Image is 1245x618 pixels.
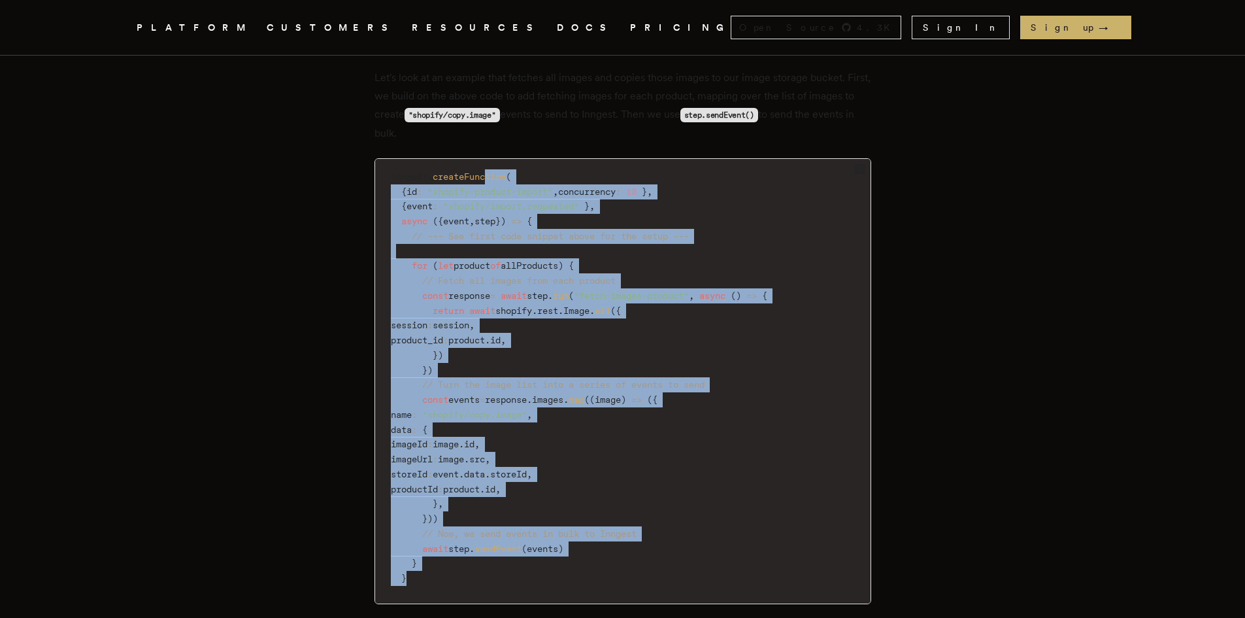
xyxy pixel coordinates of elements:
span: ) [427,513,433,524]
button: RESOURCES [412,20,541,36]
span: { [401,201,407,211]
span: storeId [391,469,427,479]
span: ) [391,588,396,598]
span: image [595,394,621,405]
span: { [438,216,443,226]
span: image [433,439,459,449]
span: of [490,260,501,271]
span: ( [506,171,511,182]
span: : [433,201,438,211]
span: 10 [626,186,637,197]
span: inngest [391,171,427,182]
span: concurrency [558,186,616,197]
code: step.sendEvent() [680,108,758,122]
span: . [548,290,553,301]
span: : [438,484,443,494]
span: => [511,216,522,226]
span: } [433,350,438,360]
span: allProducts [501,260,558,271]
span: , [589,201,595,211]
span: sendEvent [474,543,522,554]
span: step [448,543,469,554]
span: images [532,394,563,405]
span: ) [621,394,626,405]
span: . [563,394,569,405]
span: name [391,409,412,420]
span: for [412,260,427,271]
span: let [438,260,454,271]
span: event [433,469,459,479]
span: data [464,469,485,479]
span: ) [558,260,563,271]
span: : [427,320,433,330]
a: Sign up [1020,16,1131,39]
span: Image [563,305,589,316]
span: , [474,439,480,449]
span: ) [433,513,438,524]
span: ) [438,350,443,360]
button: PLATFORM [137,20,251,36]
span: product [454,260,490,271]
span: { [569,260,574,271]
span: ) [558,543,563,554]
span: step [474,216,495,226]
span: await [469,305,495,316]
span: . [459,439,464,449]
span: ( [610,305,616,316]
span: event [443,216,469,226]
span: = [490,290,495,301]
span: . [527,394,532,405]
p: Let's look at an example that fetches all images and copies those images to our image storage buc... [374,69,871,143]
span: , [469,320,474,330]
span: : [412,409,417,420]
span: ( [433,216,438,226]
span: await [422,543,448,554]
span: ( [731,290,736,301]
span: { [762,290,767,301]
span: , [501,335,506,345]
span: , [485,454,490,464]
span: . [532,305,537,316]
span: id [490,335,501,345]
span: async [401,216,427,226]
span: } [433,498,438,509]
span: => [631,394,642,405]
span: // Now, we send events in bulk to Inngest [422,528,637,539]
span: } [422,365,427,375]
a: CUSTOMERS [267,20,396,36]
span: . [589,305,595,316]
span: ) [427,365,433,375]
span: , [689,290,694,301]
span: . [480,484,485,494]
span: = [480,394,485,405]
span: : [417,186,422,197]
a: DOCS [557,20,614,36]
span: . [485,335,490,345]
span: async [699,290,725,301]
span: event [407,201,433,211]
span: : [427,469,433,479]
span: ( [569,290,574,301]
span: // Turn the image list into a series of events to send [422,379,705,390]
code: "shopify/copy.image" [405,108,500,122]
span: "shopify/import.requested" [443,201,579,211]
span: Open Source [739,21,836,34]
span: ( [522,543,527,554]
span: . [469,543,474,554]
span: : [616,186,621,197]
span: session [433,320,469,330]
span: events [527,543,558,554]
span: ( [584,394,589,405]
span: productId [391,484,438,494]
span: session [391,320,427,330]
span: createFunction [433,171,506,182]
span: } [495,216,501,226]
span: , [647,186,652,197]
span: . [485,469,490,479]
span: 4.3 K [857,21,898,34]
span: // Fetch all images from each product [422,275,616,286]
span: , [438,498,443,509]
span: rest [537,305,558,316]
span: imageUrl [391,454,433,464]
